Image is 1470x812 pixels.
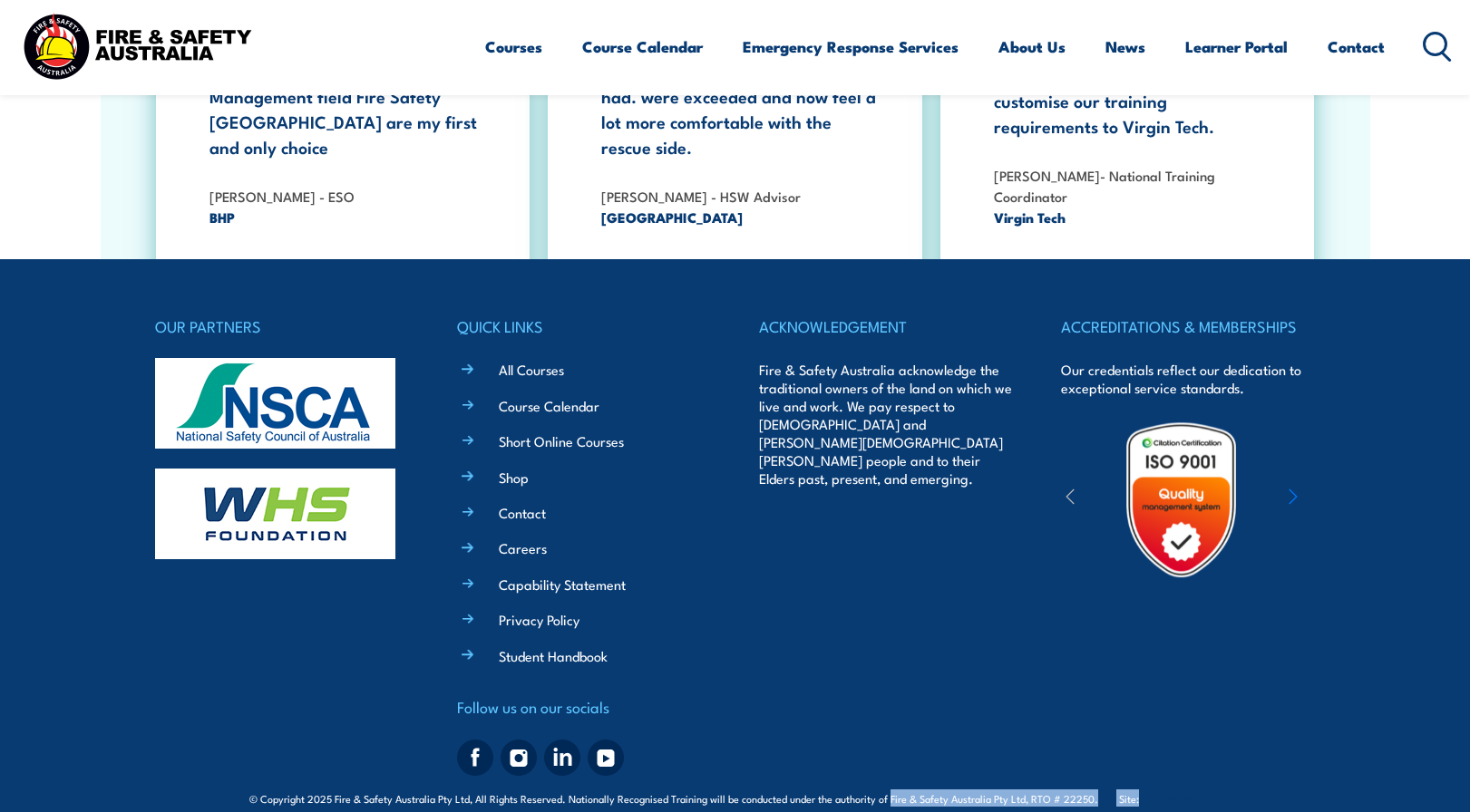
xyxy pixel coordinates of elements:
strong: [PERSON_NAME] - ESO [209,186,355,206]
a: Privacy Policy [499,610,579,629]
a: News [1105,23,1145,71]
a: KND Digital [1157,788,1221,807]
strong: [PERSON_NAME]- National Training Coordinator [994,165,1215,206]
a: About Us [998,23,1066,71]
a: Emergency Response Services [743,23,959,71]
a: Shop [499,468,529,487]
h4: QUICK LINKS [457,314,711,339]
img: ewpa-logo [1261,469,1419,531]
a: Learner Portal [1185,23,1288,71]
span: BHP [209,207,485,227]
h4: OUR PARTNERS [155,314,409,339]
a: Short Online Courses [499,431,624,450]
img: nsca-logo-footer [155,358,395,449]
h4: Follow us on our socials [457,694,711,720]
a: Contact [499,503,546,522]
a: Careers [499,538,547,557]
a: Student Handbook [499,646,608,665]
a: Courses [485,23,542,71]
a: Course Calendar [499,396,599,415]
a: All Courses [499,360,564,379]
strong: [PERSON_NAME] - HSW Advisor [601,186,801,206]
span: © Copyright 2025 Fire & Safety Australia Pty Ltd, All Rights Reserved. Nationally Recognised Trai... [249,789,1221,807]
a: Contact [1328,23,1385,71]
span: [GEOGRAPHIC_DATA] [601,207,877,227]
span: Virgin Tech [994,207,1270,227]
img: whs-logo-footer [155,469,395,559]
a: Course Calendar [582,23,703,71]
h4: ACCREDITATIONS & MEMBERSHIPS [1061,314,1315,339]
p: Our credentials reflect our dedication to exceptional service standards. [1061,361,1315,397]
a: Capability Statement [499,575,626,594]
span: Site: [1119,791,1221,806]
img: Untitled design (19) [1102,420,1261,579]
p: Fire & Safety Australia acknowledge the traditional owners of the land on which we live and work.... [759,361,1013,488]
h4: ACKNOWLEDGEMENT [759,314,1013,339]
